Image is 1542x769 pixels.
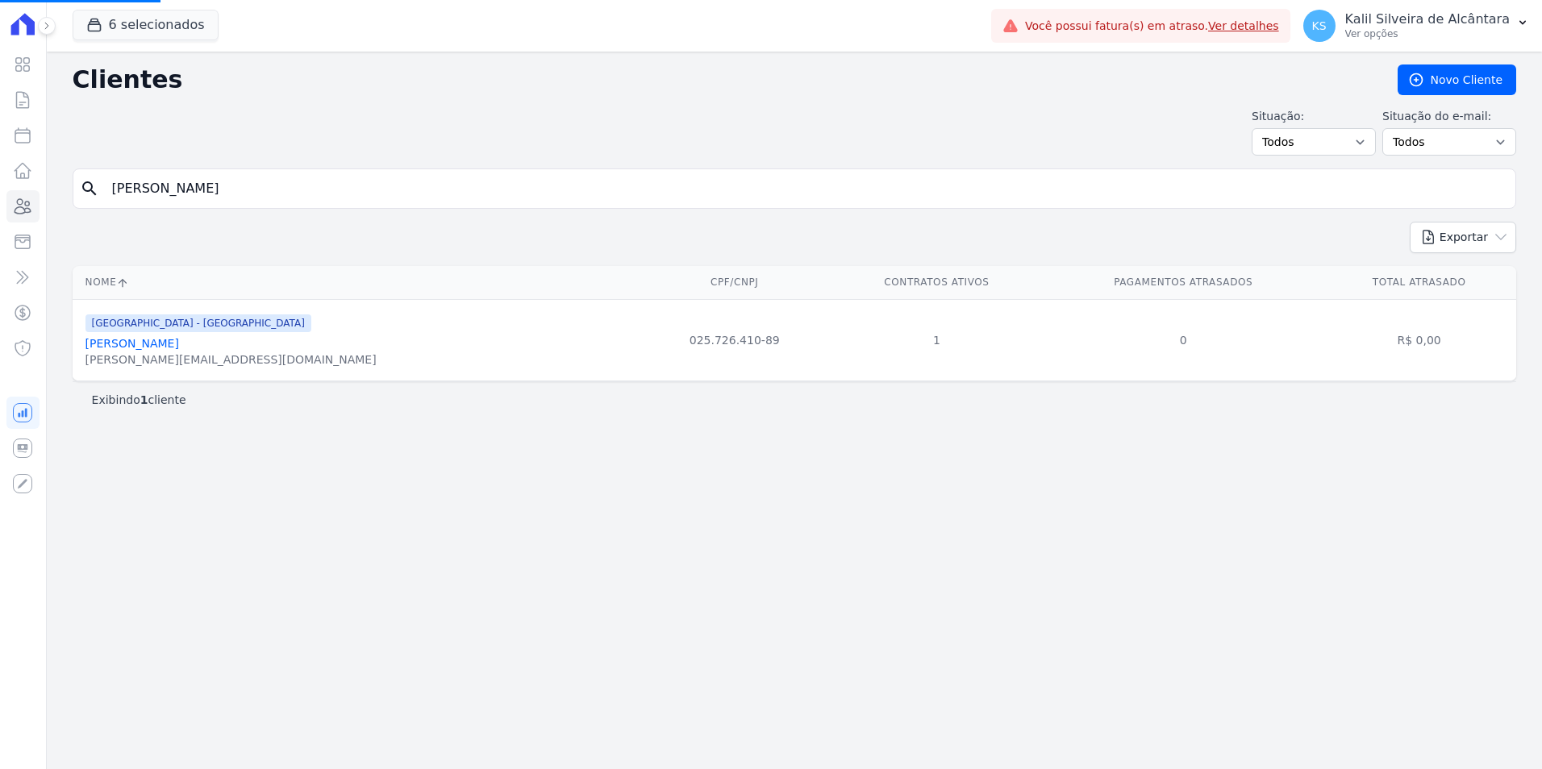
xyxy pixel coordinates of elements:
th: Total Atrasado [1322,266,1516,299]
a: [PERSON_NAME] [85,337,179,350]
td: 025.726.410-89 [640,299,829,380]
th: Contratos Ativos [829,266,1044,299]
h2: Clientes [73,65,1372,94]
i: search [80,179,99,198]
button: KS Kalil Silveira de Alcântara Ver opções [1290,3,1542,48]
label: Situação: [1252,108,1376,125]
span: Você possui fatura(s) em atraso. [1025,18,1279,35]
td: R$ 0,00 [1322,299,1516,380]
a: Ver detalhes [1208,19,1279,32]
span: KS [1312,20,1327,31]
button: Exportar [1410,222,1516,253]
b: 1 [140,393,148,406]
p: Ver opções [1345,27,1510,40]
label: Situação do e-mail: [1382,108,1516,125]
button: 6 selecionados [73,10,219,40]
th: Nome [73,266,640,299]
th: Pagamentos Atrasados [1044,266,1322,299]
p: Kalil Silveira de Alcântara [1345,11,1510,27]
p: Exibindo cliente [92,392,186,408]
a: Novo Cliente [1398,64,1516,95]
td: 0 [1044,299,1322,380]
input: Buscar por nome, CPF ou e-mail [102,173,1509,205]
span: [GEOGRAPHIC_DATA] - [GEOGRAPHIC_DATA] [85,314,311,332]
td: 1 [829,299,1044,380]
div: [PERSON_NAME][EMAIL_ADDRESS][DOMAIN_NAME] [85,351,377,368]
th: CPF/CNPJ [640,266,829,299]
